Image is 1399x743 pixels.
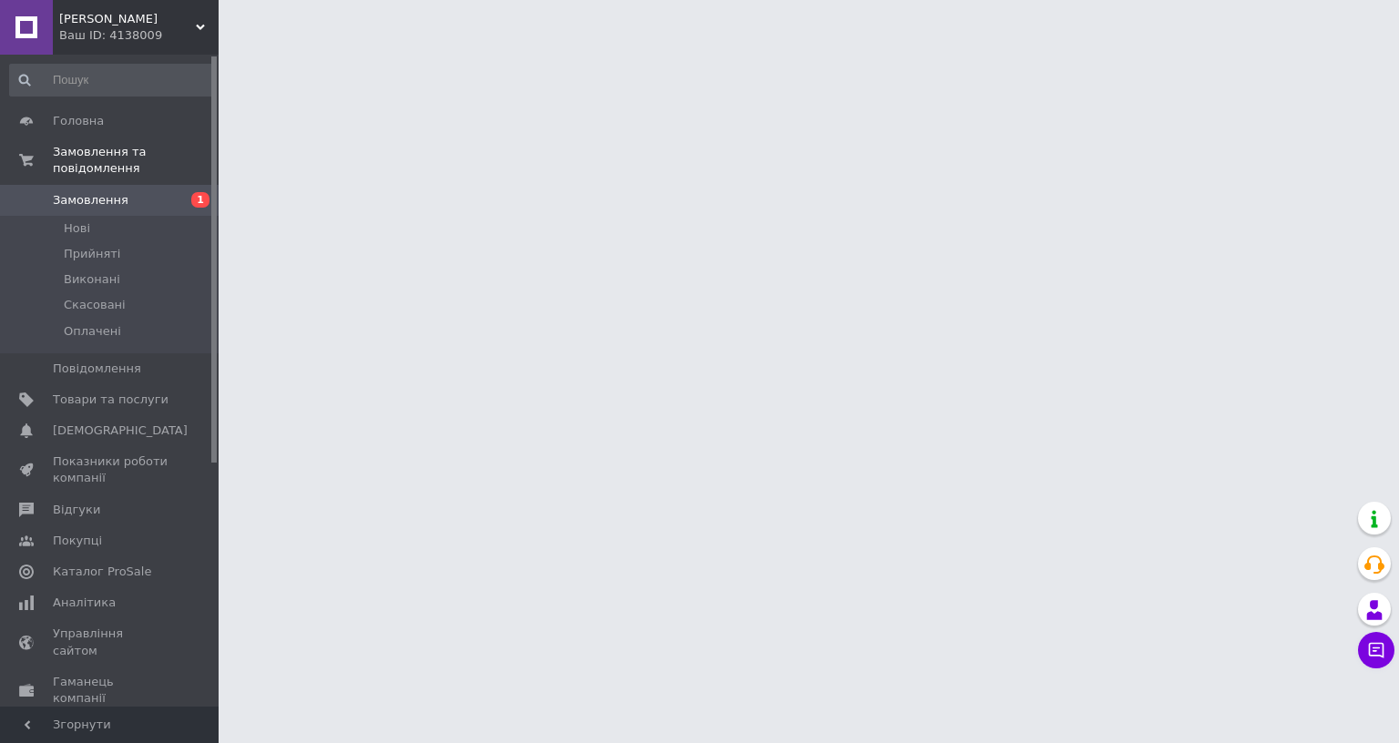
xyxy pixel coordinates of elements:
input: Пошук [9,64,215,97]
span: Замовлення [53,192,128,209]
span: Покупці [53,533,102,549]
span: Управління сайтом [53,626,168,658]
span: 1 [191,192,209,208]
span: Скасовані [64,297,126,313]
span: Прийняті [64,246,120,262]
span: Каталог ProSale [53,564,151,580]
span: Виконані [64,271,120,288]
span: ФОП Сазоненко В.М. [59,11,196,27]
span: Повідомлення [53,361,141,377]
span: Головна [53,113,104,129]
span: Показники роботи компанії [53,453,168,486]
span: Відгуки [53,502,100,518]
div: Ваш ID: 4138009 [59,27,219,44]
span: Замовлення та повідомлення [53,144,219,177]
span: Нові [64,220,90,237]
span: [DEMOGRAPHIC_DATA] [53,422,188,439]
span: Гаманець компанії [53,674,168,707]
span: Аналітика [53,595,116,611]
span: Товари та послуги [53,392,168,408]
button: Чат з покупцем [1358,632,1394,668]
span: Оплачені [64,323,121,340]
